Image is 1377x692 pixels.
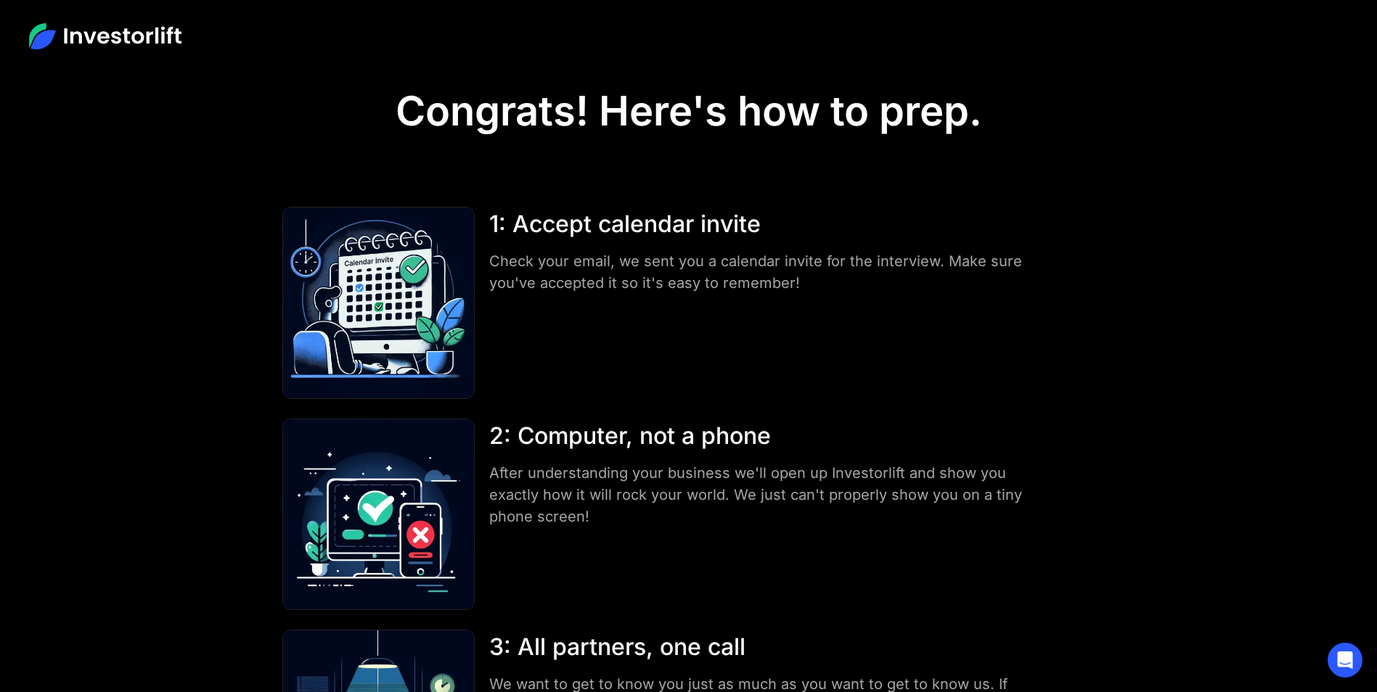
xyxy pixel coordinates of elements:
[489,462,1034,527] div: After understanding your business we'll open up Investorlift and show you exactly how it will roc...
[489,630,1034,664] div: 3: All partners, one call
[489,207,1034,242] div: 1: Accept calendar invite
[1328,643,1362,677] div: Open Intercom Messenger
[396,87,982,136] h1: Congrats! Here's how to prep.
[489,250,1034,294] div: Check your email, we sent you a calendar invite for the interview. Make sure you've accepted it s...
[489,419,1034,453] div: 2: Computer, not a phone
